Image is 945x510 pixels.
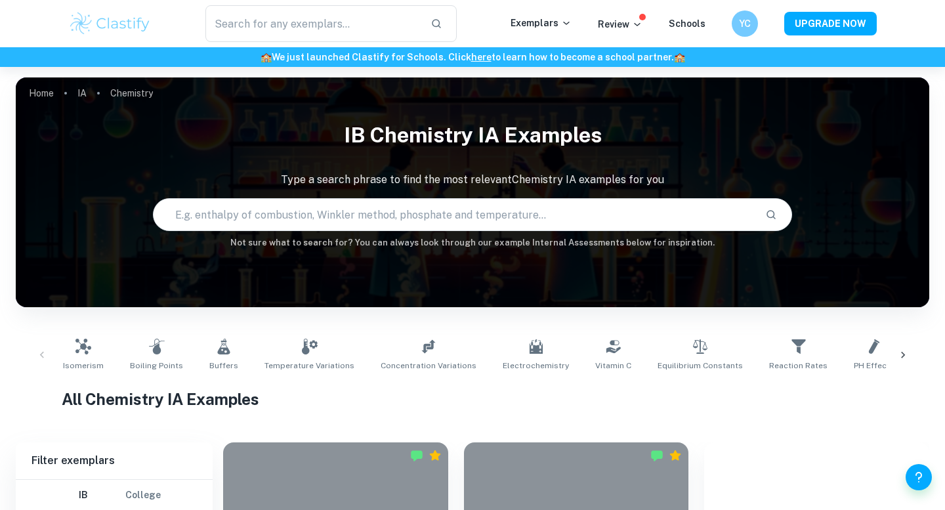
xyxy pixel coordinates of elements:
span: Concentration Variations [381,360,476,372]
span: pH Effects [854,360,894,372]
span: Boiling Points [130,360,183,372]
a: Schools [669,18,705,29]
a: here [471,52,492,62]
button: UPGRADE NOW [784,12,877,35]
img: Marked [650,449,663,462]
p: Review [598,17,642,32]
h6: Filter exemplars [16,442,213,479]
h1: All Chemistry IA Examples [62,387,884,411]
span: Temperature Variations [264,360,354,372]
h6: Not sure what to search for? You can always look through our example Internal Assessments below f... [16,236,929,249]
p: Chemistry [110,86,153,100]
img: Clastify logo [68,11,152,37]
h6: We just launched Clastify for Schools. Click to learn how to become a school partner. [3,50,942,64]
span: Reaction Rates [769,360,828,372]
span: Buffers [209,360,238,372]
button: YC [732,11,758,37]
p: Exemplars [511,16,572,30]
img: Marked [410,449,423,462]
div: Premium [669,449,682,462]
a: IA [77,84,87,102]
span: 🏫 [674,52,685,62]
span: 🏫 [261,52,272,62]
span: Electrochemistry [503,360,569,372]
span: Vitamin C [595,360,631,372]
input: Search for any exemplars... [205,5,420,42]
button: Search [760,203,782,226]
input: E.g. enthalpy of combustion, Winkler method, phosphate and temperature... [154,196,755,233]
span: Isomerism [63,360,104,372]
button: Help and Feedback [906,464,932,490]
a: Home [29,84,54,102]
div: Premium [429,449,442,462]
h1: IB Chemistry IA examples [16,114,929,156]
p: Type a search phrase to find the most relevant Chemistry IA examples for you [16,172,929,188]
h6: YC [738,16,753,31]
span: Equilibrium Constants [658,360,743,372]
